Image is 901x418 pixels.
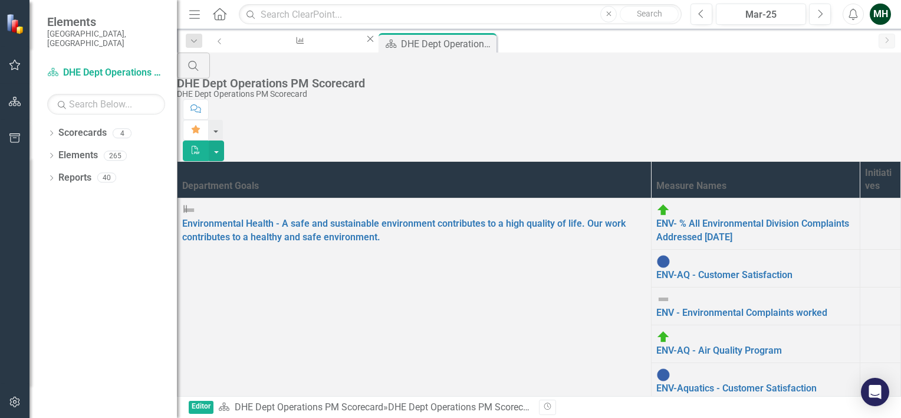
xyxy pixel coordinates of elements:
[235,401,383,413] a: DHE Dept Operations PM Scorecard
[656,179,855,193] div: Measure Names
[401,37,494,51] div: DHE Dept Operations PM Scorecard
[651,287,860,325] td: Double-Click to Edit Right Click for Context Menu
[656,203,670,217] img: On Target
[182,218,626,243] a: Environmental Health - A safe and sustainable environment contributes to a high quality of life. ...
[47,15,165,29] span: Elements
[182,179,646,193] div: Department Goals
[182,203,196,217] img: Not Defined
[656,383,817,394] a: ENV-Aquatics - Customer Satisfaction
[656,254,670,269] img: No Information
[656,368,670,382] img: No Information
[656,218,849,243] a: ENV- % All Environmental Division Complaints Addressed [DATE]
[242,44,354,59] div: CH-SafeKids - Safe Kids Program
[651,250,860,288] td: Double-Click to Edit Right Click for Context Menu
[716,4,806,25] button: Mar-25
[104,151,127,161] div: 265
[656,269,793,280] a: ENV-AQ - Customer Satisfaction
[656,307,827,318] a: ENV - Environmental Complaints worked
[177,90,895,99] div: DHE Dept Operations PM Scorecard
[113,128,131,138] div: 4
[239,4,682,25] input: Search ClearPoint...
[865,166,896,194] div: Initiatives
[656,330,670,344] img: On Target
[620,6,679,22] button: Search
[47,66,165,80] a: DHE Dept Operations PM Scorecard
[189,401,213,414] span: Editor
[47,94,165,115] input: Search Below...
[218,401,530,414] div: »
[177,77,895,90] div: DHE Dept Operations PM Scorecard
[720,8,802,22] div: Mar-25
[637,9,662,18] span: Search
[870,4,891,25] button: MH
[232,33,364,48] a: CH-SafeKids - Safe Kids Program
[656,292,670,306] img: Not Defined
[388,401,537,413] div: DHE Dept Operations PM Scorecard
[58,171,91,185] a: Reports
[97,173,116,183] div: 40
[861,378,889,406] div: Open Intercom Messenger
[6,13,27,34] img: ClearPoint Strategy
[651,363,860,400] td: Double-Click to Edit Right Click for Context Menu
[651,325,860,363] td: Double-Click to Edit Right Click for Context Menu
[656,345,782,356] a: ENV-AQ - Air Quality Program
[58,149,98,162] a: Elements
[58,126,107,140] a: Scorecards
[651,198,860,250] td: Double-Click to Edit Right Click for Context Menu
[47,29,165,48] small: [GEOGRAPHIC_DATA], [GEOGRAPHIC_DATA]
